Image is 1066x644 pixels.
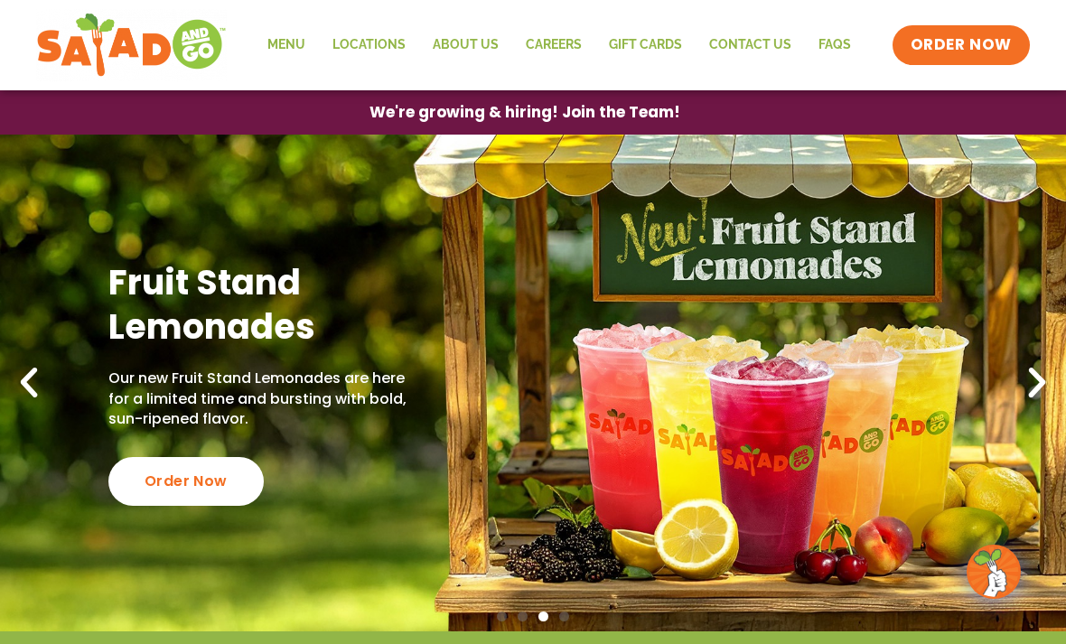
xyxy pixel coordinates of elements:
img: new-SAG-logo-768×292 [36,9,227,81]
div: Previous slide [9,363,49,403]
span: ORDER NOW [911,34,1012,56]
div: Order Now [108,457,264,506]
a: Contact Us [696,24,805,66]
span: Go to slide 1 [497,611,507,621]
a: About Us [419,24,512,66]
span: Go to slide 4 [559,611,569,621]
a: ORDER NOW [893,25,1030,65]
a: We're growing & hiring! Join the Team! [342,91,707,134]
span: Go to slide 3 [538,611,548,621]
a: FAQs [805,24,865,66]
h2: Fruit Stand Lemonades [108,260,425,350]
p: Our new Fruit Stand Lemonades are here for a limited time and bursting with bold, sun-ripened fla... [108,369,425,429]
span: We're growing & hiring! Join the Team! [369,105,680,120]
a: Careers [512,24,595,66]
a: GIFT CARDS [595,24,696,66]
a: Menu [254,24,319,66]
span: Go to slide 2 [518,611,528,621]
div: Next slide [1017,363,1057,403]
img: wpChatIcon [968,546,1019,597]
a: Locations [319,24,419,66]
nav: Menu [254,24,865,66]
